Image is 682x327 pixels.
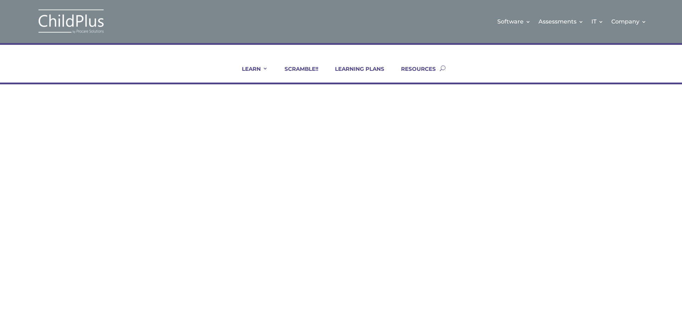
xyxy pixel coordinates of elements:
a: SCRAMBLE!! [276,65,318,83]
a: IT [591,7,603,36]
a: RESOURCES [392,65,436,83]
a: Software [497,7,531,36]
a: LEARN [233,65,268,83]
a: Company [611,7,646,36]
a: LEARNING PLANS [326,65,384,83]
a: Assessments [538,7,584,36]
